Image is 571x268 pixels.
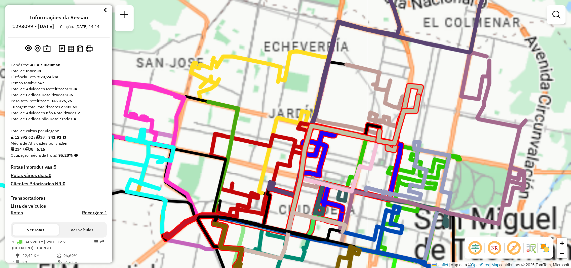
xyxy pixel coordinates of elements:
span: | [449,263,450,267]
h4: Clientes Priorizados NR: [11,181,107,187]
strong: 0 [63,181,65,187]
a: Nova sessão e pesquisa [118,8,131,23]
span: Ocupação média da frota: [11,153,57,158]
div: 234 / 38 = [11,146,107,152]
h4: Lista de veículos [11,203,107,209]
h6: 1293099 - [DATE] [12,23,54,29]
div: Total de caixas por viagem: [11,128,107,134]
strong: 95,28% [58,153,73,158]
button: Imprimir Rotas [84,44,94,54]
em: Opções [94,240,98,244]
div: Total de Pedidos Roteirizados: [11,92,107,98]
i: Total de Atividades [16,260,20,264]
div: Distância Total: [11,74,107,80]
span: + [560,239,564,247]
td: 51,63% [63,259,91,266]
button: Ver veículos [59,224,105,236]
span: 1 - [12,239,66,250]
div: Total de rotas: [11,68,107,74]
div: Peso total roteirizado: [11,98,107,104]
a: Rotas [11,210,23,216]
div: Total de Pedidos não Roteirizados: [11,116,107,122]
button: Visualizar relatório de Roteirização [66,44,75,53]
div: Depósito: [11,62,107,68]
strong: 6,16 [37,147,45,152]
td: 22,42 KM [22,252,56,259]
h4: Transportadoras [11,195,107,201]
a: Exibir filtros [550,8,563,21]
img: Exibir/Ocultar setores [540,243,550,253]
strong: 38 [36,68,41,73]
a: Clique aqui para minimizar o painel [104,6,107,14]
h4: Recargas: 1 [82,210,107,216]
div: Total de Atividades Roteirizadas: [11,86,107,92]
button: Logs desbloquear sessão [57,43,66,54]
button: Exibir sessão original [24,43,33,54]
button: Painel de Sugestão [42,43,52,54]
strong: 336 [66,92,73,97]
span: Ocultar deslocamento [467,240,483,256]
strong: 5 [54,164,56,170]
em: Média calculada utilizando a maior ocupação (%Peso ou %Cubagem) de cada rota da sessão. Rotas cro... [74,153,78,157]
h4: Rotas improdutivas: [11,164,107,170]
a: Leaflet [432,263,448,267]
td: 96,69% [63,252,91,259]
i: Total de rotas [36,135,40,139]
div: Média de Atividades por viagem: [11,140,107,146]
i: Total de rotas [24,147,29,151]
strong: 12.992,62 [58,104,77,109]
div: 12.992,62 / 38 = [11,134,107,140]
div: Tempo total: [11,80,107,86]
img: Fluxo de ruas [526,243,536,253]
strong: 336.326,26 [51,98,72,103]
strong: 4 [74,116,76,121]
strong: 91:47 [33,80,44,85]
i: % de utilização do peso [57,254,62,258]
em: Rota exportada [100,240,104,244]
span: − [560,249,564,257]
a: Zoom out [557,248,567,258]
i: % de utilização da cubagem [57,260,62,264]
button: Centralizar mapa no depósito ou ponto de apoio [33,43,42,54]
div: Criação: [DATE] 14:14 [57,24,102,30]
i: Cubagem total roteirizado [11,135,15,139]
span: AF720HM [25,239,44,244]
strong: 234 [70,86,77,91]
strong: 529,74 km [38,74,58,79]
span: | 270 - Z2.7 (CCENTRO) - CARGO [12,239,66,250]
button: Visualizar Romaneio [75,44,84,54]
strong: 0 [49,172,51,178]
i: Meta Caixas/viagem: 251,72 Diferença: 90,19 [63,135,66,139]
i: Total de Atividades [11,147,15,151]
span: Ocultar NR [487,240,503,256]
strong: 341,91 [48,135,61,140]
div: Cubagem total roteirizado: [11,104,107,110]
a: OpenStreetMap [471,263,500,267]
div: Map data © contributors,© 2025 TomTom, Microsoft [431,262,571,268]
span: Exibir rótulo [506,240,522,256]
td: 23 [22,259,56,266]
i: Distância Total [16,254,20,258]
button: Ver rotas [13,224,59,236]
strong: SAZ AR Tucuman [28,62,60,67]
a: Zoom in [557,238,567,248]
td: / [12,259,15,266]
div: Total de Atividades não Roteirizadas: [11,110,107,116]
h4: Informações da Sessão [30,14,88,21]
h4: Rotas vários dias: [11,173,107,178]
strong: 2 [78,110,80,115]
